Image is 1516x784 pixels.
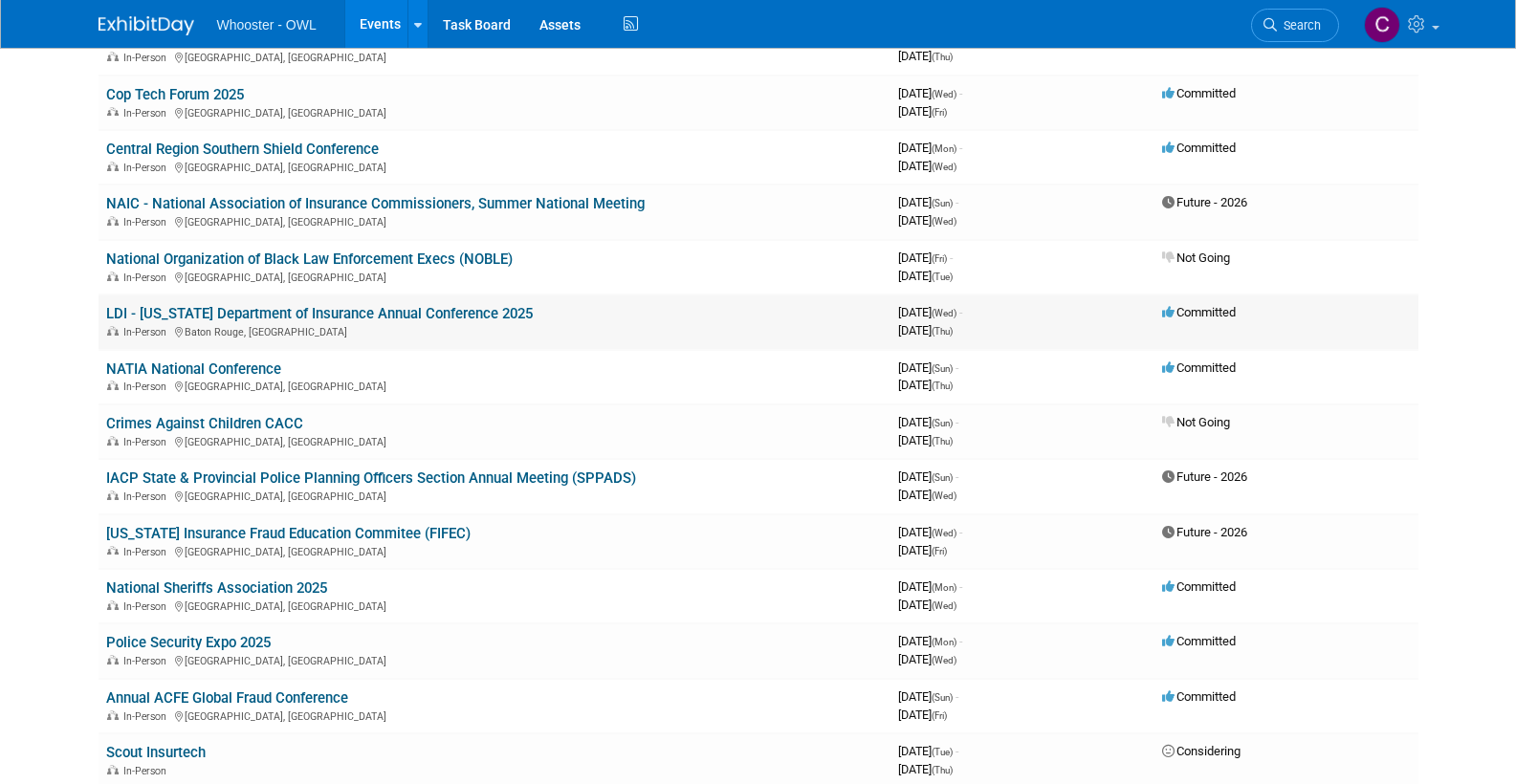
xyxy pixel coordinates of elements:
[932,89,956,99] span: (Wed)
[932,582,956,593] span: (Mon)
[932,710,947,721] span: (Fri)
[106,744,206,761] a: Scout Insurtech
[1162,360,1236,375] span: Committed
[107,765,119,774] img: In-Person Event
[106,708,883,723] div: [GEOGRAPHIC_DATA], [GEOGRAPHIC_DATA]
[932,272,953,282] span: (Tue)
[932,326,953,337] span: (Thu)
[1162,86,1236,100] span: Committed
[123,436,172,448] span: In-Person
[932,436,953,446] span: (Thu)
[106,689,348,707] a: Annual ACFE Global Fraud Conference
[107,546,119,555] img: In-Person Event
[898,433,953,447] span: [DATE]
[959,579,962,594] span: -
[898,708,947,722] span: [DATE]
[932,747,953,757] span: (Tue)
[932,363,953,374] span: (Sun)
[107,490,119,500] img: In-Person Event
[1364,7,1400,43] img: Clare Louise Southcombe
[123,710,172,723] span: In-Person
[932,655,956,665] span: (Wed)
[932,600,956,611] span: (Wed)
[107,162,119,171] img: In-Person Event
[107,436,119,446] img: In-Person Event
[1162,305,1236,319] span: Committed
[959,305,962,319] span: -
[932,52,953,62] span: (Thu)
[123,765,172,777] span: In-Person
[932,143,956,154] span: (Mon)
[898,689,958,704] span: [DATE]
[898,86,962,100] span: [DATE]
[107,107,119,117] img: In-Person Event
[898,360,958,375] span: [DATE]
[106,305,533,322] a: LDI - [US_STATE] Department of Insurance Annual Conference 2025
[898,323,953,338] span: [DATE]
[898,104,947,119] span: [DATE]
[898,525,962,539] span: [DATE]
[1251,9,1339,42] a: Search
[932,472,953,483] span: (Sun)
[106,579,327,597] a: National Sheriffs Association 2025
[956,469,958,484] span: -
[1162,744,1241,758] span: Considering
[107,52,119,61] img: In-Person Event
[106,250,513,268] a: National Organization of Black Law Enforcement Execs (NOBLE)
[959,634,962,648] span: -
[107,326,119,336] img: In-Person Event
[123,600,172,613] span: In-Person
[898,159,956,173] span: [DATE]
[898,762,953,776] span: [DATE]
[1162,195,1247,209] span: Future - 2026
[106,598,883,613] div: [GEOGRAPHIC_DATA], [GEOGRAPHIC_DATA]
[898,269,953,283] span: [DATE]
[898,744,958,758] span: [DATE]
[898,49,953,63] span: [DATE]
[932,692,953,703] span: (Sun)
[107,710,119,720] img: In-Person Event
[950,250,953,265] span: -
[932,107,947,118] span: (Fri)
[898,378,953,392] span: [DATE]
[99,16,194,35] img: ExhibitDay
[898,579,962,594] span: [DATE]
[107,655,119,664] img: In-Person Event
[123,326,172,338] span: In-Person
[898,415,958,429] span: [DATE]
[106,433,883,448] div: [GEOGRAPHIC_DATA], [GEOGRAPHIC_DATA]
[106,195,645,212] a: NAIC - National Association of Insurance Commissioners, Summer National Meeting
[123,107,172,120] span: In-Person
[959,141,962,155] span: -
[106,543,883,558] div: [GEOGRAPHIC_DATA], [GEOGRAPHIC_DATA]
[123,546,172,558] span: In-Person
[956,689,958,704] span: -
[932,546,947,556] span: (Fri)
[898,488,956,502] span: [DATE]
[106,141,379,158] a: Central Region Southern Shield Conference
[932,216,956,227] span: (Wed)
[106,469,636,487] a: IACP State & Provincial Police Planning Officers Section Annual Meeting (SPPADS)
[1162,141,1236,155] span: Committed
[1162,634,1236,648] span: Committed
[932,198,953,208] span: (Sun)
[932,253,947,264] span: (Fri)
[932,765,953,775] span: (Thu)
[1277,18,1321,33] span: Search
[106,415,303,432] a: Crimes Against Children CACC
[932,490,956,501] span: (Wed)
[106,652,883,667] div: [GEOGRAPHIC_DATA], [GEOGRAPHIC_DATA]
[932,381,953,391] span: (Thu)
[898,543,947,557] span: [DATE]
[123,216,172,229] span: In-Person
[959,86,962,100] span: -
[898,141,962,155] span: [DATE]
[123,272,172,284] span: In-Person
[106,634,271,651] a: Police Security Expo 2025
[932,528,956,538] span: (Wed)
[898,469,958,484] span: [DATE]
[106,323,883,338] div: Baton Rouge, [GEOGRAPHIC_DATA]
[959,525,962,539] span: -
[107,600,119,610] img: In-Person Event
[956,744,958,758] span: -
